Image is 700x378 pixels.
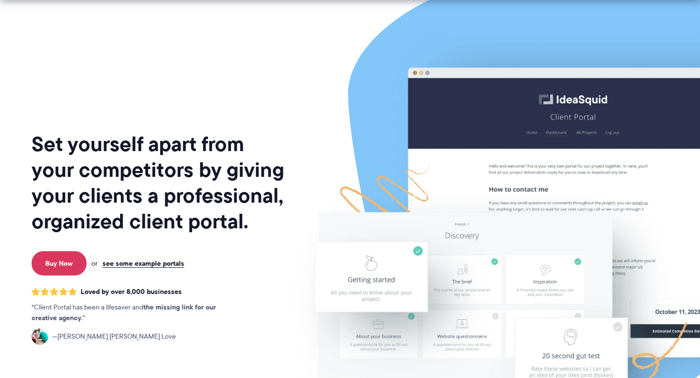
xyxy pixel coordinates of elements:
span: [PERSON_NAME] [PERSON_NAME] Love [52,331,176,342]
span: or [91,259,98,268]
strong: the missing link for our creative agency [32,302,216,323]
a: Buy Now [32,251,87,275]
p: Client Portal has been a lifesaver and . [32,302,236,324]
span: Loved by over 8,000 businesses [81,288,182,296]
a: see some example portals [103,259,184,268]
h1: Set yourself apart from your competitors by giving your clients a professional, organized client ... [32,131,286,234]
